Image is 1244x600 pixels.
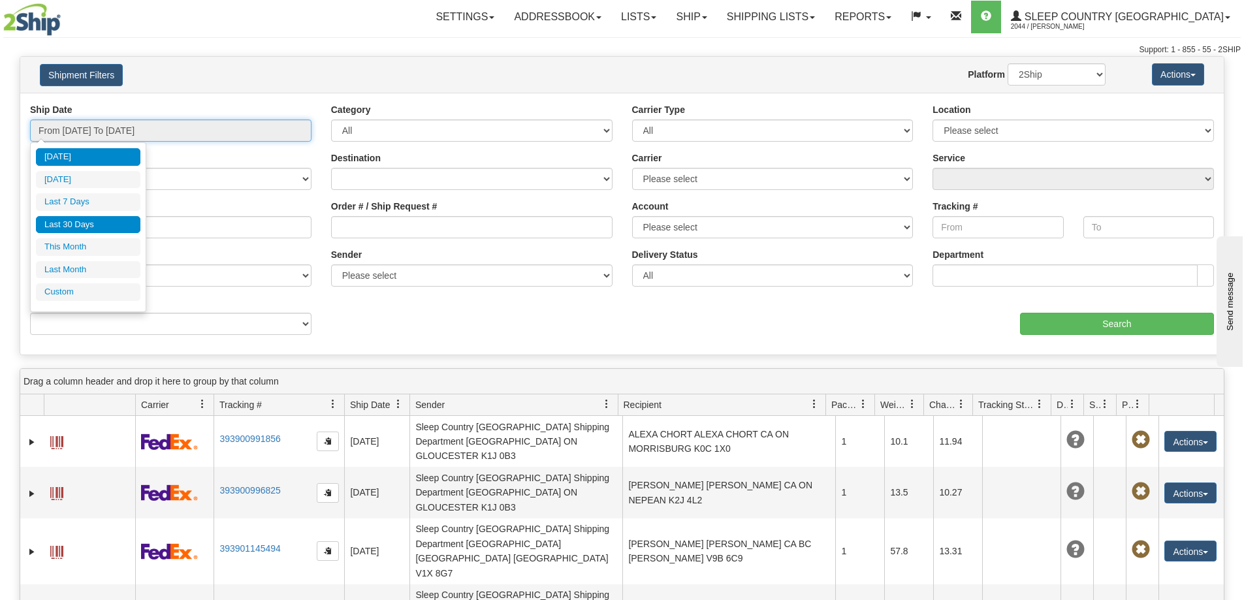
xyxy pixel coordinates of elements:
[25,435,39,449] a: Expand
[141,434,198,450] img: 2 - FedEx Express®
[219,398,262,411] span: Tracking #
[933,103,970,116] label: Location
[717,1,825,33] a: Shipping lists
[884,518,933,584] td: 57.8
[835,518,884,584] td: 1
[1066,431,1085,449] span: Unknown
[25,487,39,500] a: Expand
[50,481,63,502] a: Label
[141,484,198,501] img: 2 - FedEx Express®
[3,3,61,36] img: logo2044.jpg
[331,200,438,213] label: Order # / Ship Request #
[409,467,622,518] td: Sleep Country [GEOGRAPHIC_DATA] Shipping Department [GEOGRAPHIC_DATA] ON GLOUCESTER K1J 0B3
[20,369,1224,394] div: grid grouping header
[1066,482,1085,501] span: Unknown
[36,148,140,166] li: [DATE]
[978,398,1035,411] span: Tracking Status
[331,103,371,116] label: Category
[141,543,198,560] img: 2 - FedEx Express®
[1094,393,1116,415] a: Shipment Issues filter column settings
[1061,393,1083,415] a: Delivery Status filter column settings
[36,216,140,234] li: Last 30 Days
[1001,1,1240,33] a: Sleep Country [GEOGRAPHIC_DATA] 2044 / [PERSON_NAME]
[933,200,978,213] label: Tracking #
[331,151,381,165] label: Destination
[884,467,933,518] td: 13.5
[933,416,982,467] td: 11.94
[901,393,923,415] a: Weight filter column settings
[929,398,957,411] span: Charge
[317,432,339,451] button: Copy to clipboard
[632,151,662,165] label: Carrier
[1066,541,1085,559] span: Unknown
[426,1,504,33] a: Settings
[40,64,123,86] button: Shipment Filters
[1132,541,1150,559] span: Pickup Not Assigned
[36,261,140,279] li: Last Month
[50,430,63,451] a: Label
[1152,63,1204,86] button: Actions
[219,485,280,496] a: 393900996825
[36,171,140,189] li: [DATE]
[825,1,901,33] a: Reports
[1021,11,1224,22] span: Sleep Country [GEOGRAPHIC_DATA]
[504,1,611,33] a: Addressbook
[1214,233,1243,366] iframe: chat widget
[803,393,825,415] a: Recipient filter column settings
[1029,393,1051,415] a: Tracking Status filter column settings
[36,238,140,256] li: This Month
[36,193,140,211] li: Last 7 Days
[880,398,908,411] span: Weight
[3,44,1241,55] div: Support: 1 - 855 - 55 - 2SHIP
[852,393,874,415] a: Packages filter column settings
[409,416,622,467] td: Sleep Country [GEOGRAPHIC_DATA] Shipping Department [GEOGRAPHIC_DATA] ON GLOUCESTER K1J 0B3
[1164,431,1217,452] button: Actions
[831,398,859,411] span: Packages
[1132,431,1150,449] span: Pickup Not Assigned
[1011,20,1109,33] span: 2044 / [PERSON_NAME]
[596,393,618,415] a: Sender filter column settings
[322,393,344,415] a: Tracking # filter column settings
[632,200,669,213] label: Account
[933,518,982,584] td: 13.31
[622,467,835,518] td: [PERSON_NAME] [PERSON_NAME] CA ON NEPEAN K2J 4L2
[632,103,685,116] label: Carrier Type
[10,11,121,21] div: Send message
[1126,393,1149,415] a: Pickup Status filter column settings
[50,540,63,561] a: Label
[317,483,339,503] button: Copy to clipboard
[1164,482,1217,503] button: Actions
[666,1,716,33] a: Ship
[344,467,409,518] td: [DATE]
[409,518,622,584] td: Sleep Country [GEOGRAPHIC_DATA] Shipping Department [GEOGRAPHIC_DATA] [GEOGRAPHIC_DATA] [GEOGRAPH...
[933,151,965,165] label: Service
[387,393,409,415] a: Ship Date filter column settings
[141,398,169,411] span: Carrier
[1083,216,1214,238] input: To
[611,1,666,33] a: Lists
[835,416,884,467] td: 1
[632,248,698,261] label: Delivery Status
[331,248,362,261] label: Sender
[950,393,972,415] a: Charge filter column settings
[933,216,1063,238] input: From
[1164,541,1217,561] button: Actions
[884,416,933,467] td: 10.1
[415,398,445,411] span: Sender
[933,248,983,261] label: Department
[624,398,662,411] span: Recipient
[219,543,280,554] a: 393901145494
[344,518,409,584] td: [DATE]
[835,467,884,518] td: 1
[1089,398,1100,411] span: Shipment Issues
[36,283,140,301] li: Custom
[344,416,409,467] td: [DATE]
[1132,482,1150,501] span: Pickup Not Assigned
[1057,398,1068,411] span: Delivery Status
[30,103,72,116] label: Ship Date
[622,416,835,467] td: ALEXA CHORT ALEXA CHORT CA ON MORRISBURG K0C 1X0
[1122,398,1133,411] span: Pickup Status
[622,518,835,584] td: [PERSON_NAME] [PERSON_NAME] CA BC [PERSON_NAME] V9B 6C9
[317,541,339,561] button: Copy to clipboard
[1020,313,1214,335] input: Search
